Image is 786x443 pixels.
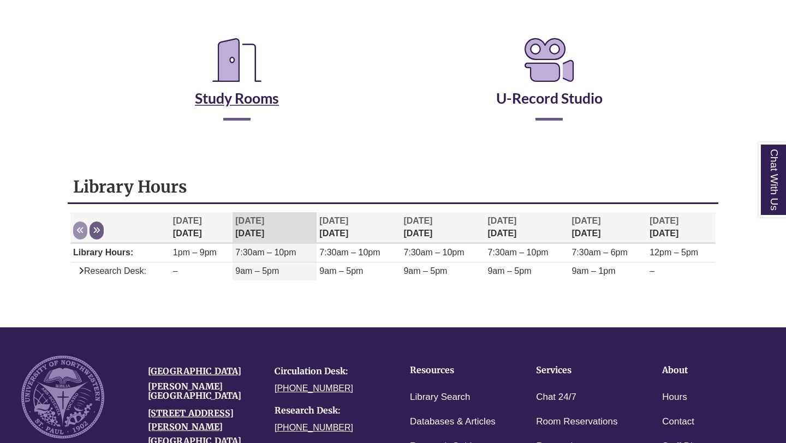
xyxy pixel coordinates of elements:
h1: Library Hours [73,176,713,197]
th: [DATE] [233,212,317,243]
a: Study Rooms [195,62,279,107]
span: [DATE] [235,216,264,225]
td: Library Hours: [70,244,170,262]
div: Libchat [67,311,719,316]
span: 7:30am – 6pm [571,248,627,257]
a: Contact [662,414,694,430]
span: 7:30am – 10pm [487,248,548,257]
a: Databases & Articles [410,414,496,430]
span: [DATE] [571,216,600,225]
a: U-Record Studio [496,62,603,107]
span: 9am – 5pm [403,266,447,276]
h4: About [662,366,754,375]
span: 7:30am – 10pm [319,248,380,257]
span: Research Desk: [73,266,146,276]
div: Library Hours [68,171,718,300]
th: [DATE] [317,212,401,243]
a: Library Search [410,390,471,405]
a: [PHONE_NUMBER] [275,384,353,393]
button: Previous week [73,221,87,240]
th: [DATE] [569,212,647,243]
span: – [650,266,654,276]
a: [GEOGRAPHIC_DATA] [148,366,241,376]
span: [DATE] [319,216,348,225]
span: 7:30am – 10pm [235,248,296,257]
span: 7:30am – 10pm [403,248,464,257]
a: Hours [662,390,687,405]
th: [DATE] [170,212,233,243]
span: 9am – 5pm [235,266,279,276]
h4: Circulation Desk: [275,367,385,376]
th: [DATE] [401,212,485,243]
h4: Services [536,366,628,375]
span: [DATE] [650,216,678,225]
th: [DATE] [485,212,569,243]
span: 1pm – 9pm [173,248,217,257]
div: Reserve a Room [67,2,719,153]
h4: Resources [410,366,502,375]
span: 9am – 5pm [487,266,531,276]
span: 12pm – 5pm [650,248,698,257]
h4: [PERSON_NAME][GEOGRAPHIC_DATA] [148,382,258,401]
span: [DATE] [173,216,202,225]
img: UNW seal [21,356,104,439]
th: [DATE] [647,212,716,243]
a: [PHONE_NUMBER] [275,423,353,432]
button: Next week [90,221,104,240]
span: [DATE] [403,216,432,225]
span: – [173,266,178,276]
a: Room Reservations [536,414,617,430]
span: 9am – 1pm [571,266,615,276]
a: Chat 24/7 [536,390,576,405]
span: [DATE] [487,216,516,225]
span: 9am – 5pm [319,266,363,276]
h4: Research Desk: [275,406,385,416]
